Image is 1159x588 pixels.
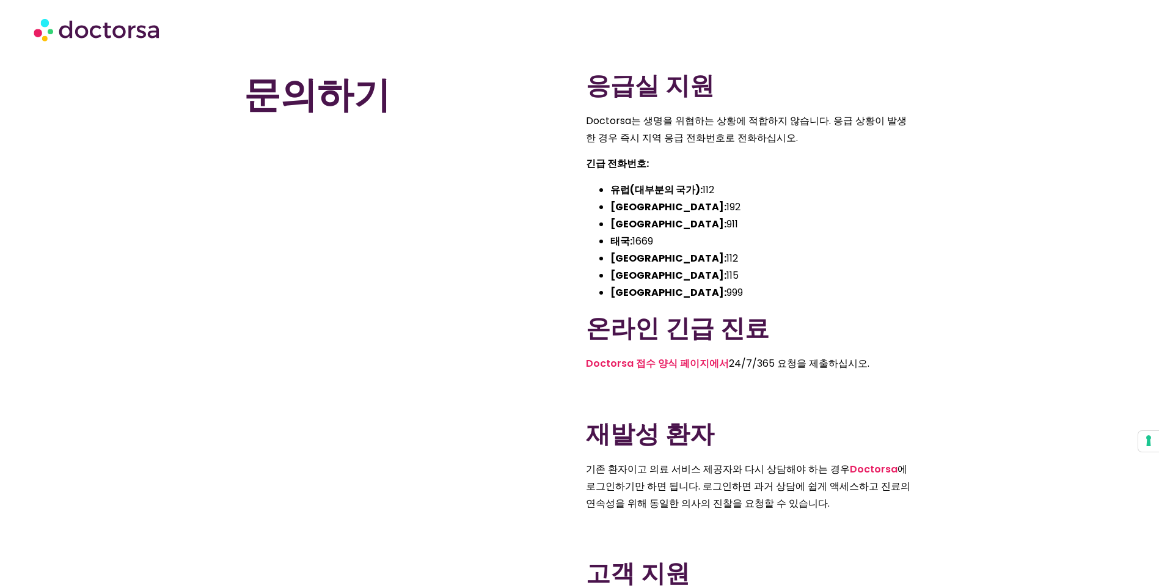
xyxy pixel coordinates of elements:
p: Doctorsa는 생명을 위협하는 상황에 적합하지 않습니다. 응급 상황이 발생한 경우 즉시 지역 응급 전화번호로 전화하십시오. [586,112,916,147]
h1: 문의하기 [244,71,574,119]
font: 192 [610,200,740,214]
h2: 응급실 지원 [586,71,916,100]
font: 999 [610,285,743,300]
h2: 온라인 긴급 진료 [586,314,916,343]
font: 911 [610,217,738,231]
font: 1669 [610,234,653,248]
a: Doctorsa [850,462,898,476]
strong: 긴급 전화번호: [586,156,649,171]
h2: 고객 지원 [586,559,916,588]
p: 기존 환자이고 의료 서비스 제공자와 다시 상담해야 하는 경우 에 로그인하기만 하면 됩니다. 로그인하면 과거 상담에 쉽게 액세스하고 진료의 연속성을 위해 동일한 의사의 진찰을 ... [586,461,916,512]
font: 115 [610,268,739,282]
strong: [GEOGRAPHIC_DATA]: [610,200,726,214]
strong: [GEOGRAPHIC_DATA]: [610,251,726,265]
p: 24/7/365 요청을 제출하십시오. [586,355,916,372]
font: 112 [610,183,714,197]
strong: [GEOGRAPHIC_DATA]: [610,217,726,231]
font: 112 [610,251,738,265]
a: Doctorsa 접수 양식 페이지에서 [586,356,729,370]
h2: 재발성 환자 [586,419,916,449]
strong: [GEOGRAPHIC_DATA]: [610,268,726,282]
strong: 유럽(대부분의 국가): [610,183,703,197]
button: Your consent preferences for tracking technologies [1138,431,1159,452]
strong: [GEOGRAPHIC_DATA]: [610,285,726,300]
strong: 태국: [610,234,632,248]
